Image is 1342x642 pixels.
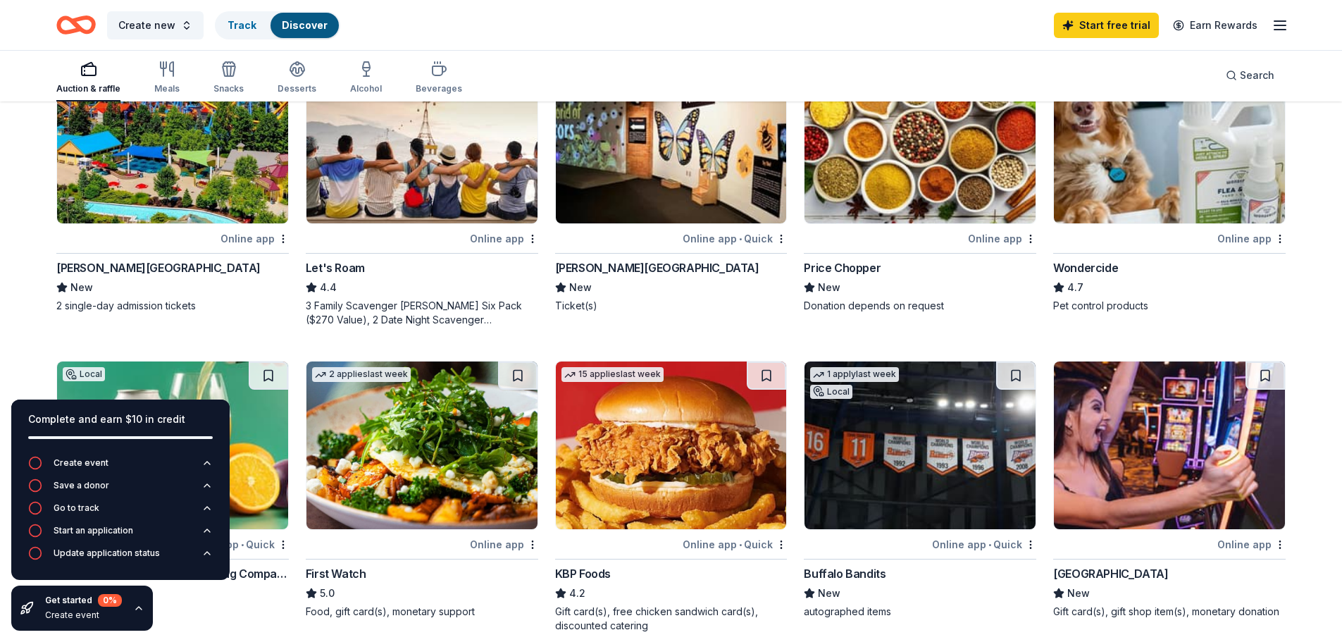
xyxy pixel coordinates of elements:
div: Online app Quick [683,230,787,247]
span: 4.7 [1067,279,1083,296]
span: Create new [118,17,175,34]
div: Online app [1217,536,1286,553]
div: Local [810,385,852,399]
div: Online app [968,230,1036,247]
div: Snacks [213,83,244,94]
img: Image for First Watch [306,362,538,529]
div: Let's Roam [306,259,365,276]
a: Image for Dorney Park & Wildwater Kingdom3 applieslast weekOnline app[PERSON_NAME][GEOGRAPHIC_DAT... [56,55,289,313]
a: Image for Foxwoods Resort CasinoOnline app[GEOGRAPHIC_DATA]NewGift card(s), gift shop item(s), mo... [1053,361,1286,619]
span: New [818,585,840,602]
a: Image for Buffalo Bandits1 applylast weekLocalOnline app•QuickBuffalo BanditsNewautographed items [804,361,1036,619]
div: Online app [1217,230,1286,247]
div: 15 applies last week [561,367,664,382]
a: Home [56,8,96,42]
div: Wondercide [1053,259,1118,276]
div: First Watch [306,565,366,582]
div: Alcohol [350,83,382,94]
div: Get started [45,594,122,607]
img: Image for Captain Lawrence Brewing Company [57,362,288,529]
button: Search [1214,61,1286,89]
div: Create event [45,610,122,621]
div: Online app [220,230,289,247]
div: 0 % [98,594,122,607]
a: Image for Milton J. Rubenstein Museum of Science & TechnologyLocalOnline app•Quick[PERSON_NAME][G... [555,55,788,313]
img: Image for Buffalo Bandits [804,362,1036,529]
div: Auction & raffle [56,83,120,94]
div: Create event [54,457,108,469]
div: [GEOGRAPHIC_DATA] [1053,565,1168,582]
div: autographed items [804,605,1036,619]
div: Local [63,367,105,381]
span: New [70,279,93,296]
a: Image for Wondercide4 applieslast weekOnline appWondercide4.7Pet control products [1053,55,1286,313]
div: KBP Foods [555,565,611,582]
span: 5.0 [320,585,335,602]
span: • [739,539,742,550]
button: TrackDiscover [215,11,340,39]
span: Search [1240,67,1274,84]
span: New [569,279,592,296]
div: Price Chopper [804,259,881,276]
div: Food, gift card(s), monetary support [306,605,538,619]
div: Save a donor [54,480,109,491]
div: [PERSON_NAME][GEOGRAPHIC_DATA] [555,259,759,276]
a: Image for First Watch2 applieslast weekOnline appFirst Watch5.0Food, gift card(s), monetary support [306,361,538,619]
div: [PERSON_NAME][GEOGRAPHIC_DATA] [56,259,261,276]
div: Gift card(s), gift shop item(s), monetary donation [1053,605,1286,619]
a: Image for KBP Foods15 applieslast weekOnline app•QuickKBP Foods4.2Gift card(s), free chicken sand... [555,361,788,633]
img: Image for Wondercide [1054,56,1285,223]
div: 3 Family Scavenger [PERSON_NAME] Six Pack ($270 Value), 2 Date Night Scavenger [PERSON_NAME] Two ... [306,299,538,327]
div: Update application status [54,548,160,559]
a: Start free trial [1054,13,1159,38]
div: Beverages [416,83,462,94]
button: Auction & raffle [56,55,120,101]
a: Image for Let's Roam2 applieslast weekOnline appLet's Roam4.43 Family Scavenger [PERSON_NAME] Six... [306,55,538,327]
img: Image for Dorney Park & Wildwater Kingdom [57,56,288,223]
div: Gift card(s), free chicken sandwich card(s), discounted catering [555,605,788,633]
a: Track [228,19,256,31]
div: 1 apply last week [810,367,899,382]
button: Save a donor [28,479,213,501]
span: • [988,539,991,550]
button: Create event [28,456,213,479]
div: Meals [154,83,180,94]
a: Discover [282,19,328,31]
img: Image for Price Chopper [804,56,1036,223]
div: Buffalo Bandits [804,565,886,582]
span: 4.4 [320,279,337,296]
div: Online app [470,536,538,553]
button: Desserts [278,55,316,101]
div: Go to track [54,502,99,514]
span: • [241,539,244,550]
span: New [1067,585,1090,602]
button: Snacks [213,55,244,101]
button: Update application status [28,546,213,569]
div: Donation depends on request [804,299,1036,313]
div: 2 applies last week [312,367,411,382]
button: Alcohol [350,55,382,101]
button: Start an application [28,524,213,546]
img: Image for KBP Foods [556,362,787,529]
button: Create new [107,11,204,39]
div: Start an application [54,525,133,536]
img: Image for Milton J. Rubenstein Museum of Science & Technology [556,56,787,223]
div: Online app Quick [932,536,1036,553]
div: Complete and earn $10 in credit [28,411,213,428]
button: Go to track [28,501,213,524]
img: Image for Let's Roam [306,56,538,223]
div: Online app [470,230,538,247]
div: 2 single-day admission tickets [56,299,289,313]
div: Online app Quick [683,536,787,553]
button: Meals [154,55,180,101]
div: Desserts [278,83,316,94]
span: New [818,279,840,296]
div: Pet control products [1053,299,1286,313]
a: Image for Captain Lawrence Brewing CompanyLocalOnline app•QuickCaptain [PERSON_NAME] Brewing Comp... [56,361,289,619]
button: Beverages [416,55,462,101]
img: Image for Foxwoods Resort Casino [1054,362,1285,529]
span: 4.2 [569,585,585,602]
span: • [739,233,742,245]
a: Image for Price ChopperOnline appPrice ChopperNewDonation depends on request [804,55,1036,313]
div: Ticket(s) [555,299,788,313]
